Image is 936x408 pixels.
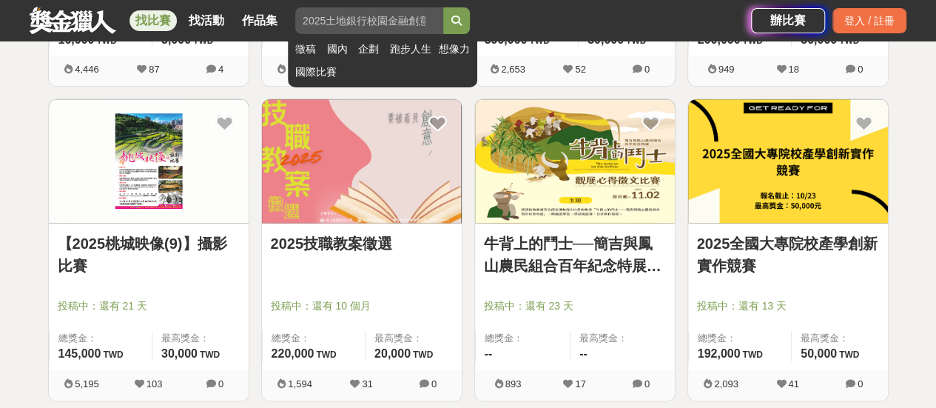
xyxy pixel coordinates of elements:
[698,347,741,360] span: 192,000
[295,41,320,57] a: 徵稿
[390,41,431,57] a: 跑步人生
[751,8,825,33] a: 辦比賽
[236,10,283,31] a: 作品集
[75,64,99,75] span: 4,446
[801,33,837,46] span: 50,000
[742,36,762,46] span: TWD
[295,64,470,80] a: 國際比賽
[579,331,666,346] span: 最高獎金：
[218,64,223,75] span: 4
[271,233,453,255] a: 2025技職教案徵選
[431,378,437,389] span: 0
[358,41,383,57] a: 企劃
[801,347,837,360] span: 50,000
[439,41,470,57] a: 想像力
[485,331,562,346] span: 總獎金：
[161,347,198,360] span: 30,000
[626,36,646,46] span: TWD
[262,99,462,223] img: Cover Image
[575,378,585,389] span: 17
[129,10,177,31] a: 找比賽
[839,36,859,46] span: TWD
[698,33,741,46] span: 200,000
[698,331,782,346] span: 總獎金：
[147,378,163,389] span: 103
[575,64,585,75] span: 52
[484,298,666,314] span: 投稿中：還有 23 天
[161,33,191,46] span: 3,000
[58,33,95,46] span: 16,000
[858,64,863,75] span: 0
[271,298,453,314] span: 投稿中：還有 10 個月
[644,378,650,389] span: 0
[501,64,525,75] span: 2,653
[714,378,738,389] span: 2,093
[475,99,675,223] img: Cover Image
[149,64,159,75] span: 87
[587,33,624,46] span: 50,000
[788,64,798,75] span: 18
[316,350,336,360] span: TWD
[413,350,433,360] span: TWD
[58,347,101,360] span: 145,000
[288,378,312,389] span: 1,594
[200,350,220,360] span: TWD
[272,347,314,360] span: 220,000
[579,347,587,360] span: --
[374,347,411,360] span: 20,000
[272,331,356,346] span: 總獎金：
[96,36,116,46] span: TWD
[788,378,798,389] span: 41
[839,350,859,360] span: TWD
[218,378,223,389] span: 0
[327,41,351,57] a: 國內
[272,33,280,46] span: --
[688,99,888,223] img: Cover Image
[529,36,549,46] span: TWD
[801,331,879,346] span: 最高獎金：
[295,7,443,34] input: 2025土地銀行校園金融創意挑戰賽：從你出發 開啟智慧金融新頁
[161,331,240,346] span: 最高獎金：
[832,8,906,33] div: 登入 / 註冊
[193,36,213,46] span: TWD
[58,298,240,314] span: 投稿中：還有 21 天
[58,331,143,346] span: 總獎金：
[718,64,735,75] span: 949
[742,350,762,360] span: TWD
[644,64,650,75] span: 0
[75,378,99,389] span: 5,195
[484,233,666,277] a: 牛背上的鬥士──簡吉與鳳山農民組合百年紀念特展觀展心得 徵文比賽
[374,331,453,346] span: 最高獎金：
[697,298,879,314] span: 投稿中：還有 13 天
[103,350,123,360] span: TWD
[362,378,372,389] span: 31
[183,10,230,31] a: 找活動
[58,233,240,277] a: 【2025桃城映像(9)】攝影比賽
[858,378,863,389] span: 0
[485,33,528,46] span: 390,000
[485,347,493,360] span: --
[697,233,879,277] a: 2025全國大專院校產學創新實作競賽
[505,378,522,389] span: 893
[49,99,249,223] img: Cover Image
